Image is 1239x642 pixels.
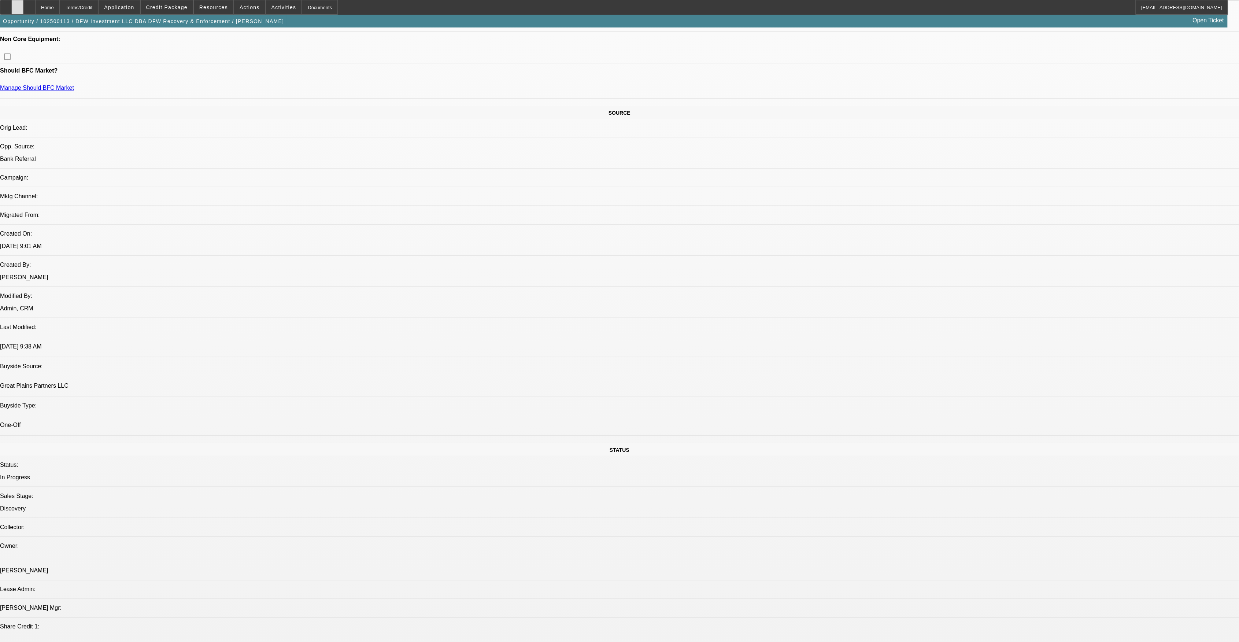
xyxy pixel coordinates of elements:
[3,18,284,24] span: Opportunity / 102500113 / DFW Investment LLC DBA DFW Recovery & Enforcement / [PERSON_NAME]
[194,0,233,14] button: Resources
[1190,14,1227,27] a: Open Ticket
[271,4,296,10] span: Activities
[266,0,302,14] button: Activities
[234,0,265,14] button: Actions
[104,4,134,10] span: Application
[141,0,193,14] button: Credit Package
[199,4,228,10] span: Resources
[609,110,630,116] span: SOURCE
[99,0,140,14] button: Application
[240,4,260,10] span: Actions
[146,4,188,10] span: Credit Package
[610,447,629,453] span: STATUS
